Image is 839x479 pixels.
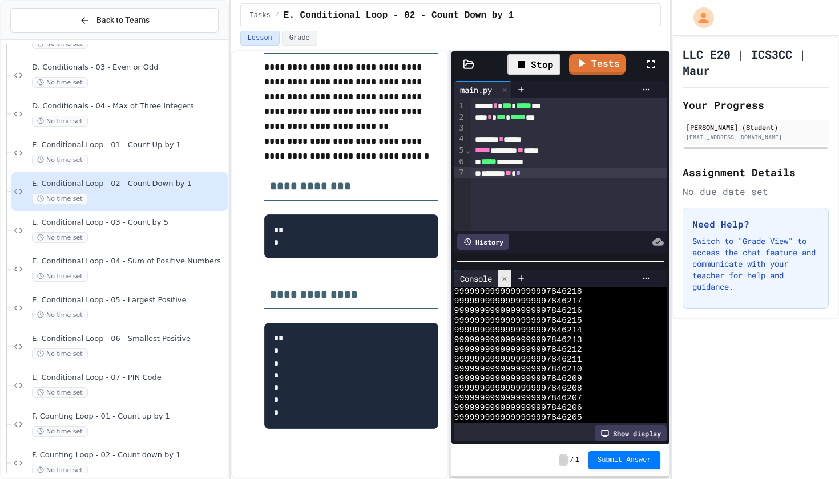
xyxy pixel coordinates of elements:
span: 9999999999999999997846212 [454,345,582,355]
span: E. Conditional Loop - 02 - Count Down by 1 [284,9,514,22]
span: No time set [32,348,88,359]
span: Submit Answer [598,456,651,465]
span: F. Counting Loop - 01 - Count up by 1 [32,412,225,421]
span: 9999999999999999997846206 [454,403,582,413]
span: No time set [32,465,88,476]
span: D. Conditionals - 03 - Even or Odd [32,63,225,72]
div: 6 [454,156,466,168]
span: No time set [32,193,88,204]
span: Tasks [250,11,271,20]
span: 9999999999999999997846209 [454,374,582,384]
h1: LLC E20 | ICS3CC | Maur [683,46,829,78]
span: E. Conditional Loop - 07 - PIN Code [32,373,225,383]
span: - [559,454,567,466]
span: E. Conditional Loop - 02 - Count Down by 1 [32,179,225,189]
div: History [457,234,509,250]
span: F. Counting Loop - 02 - Count down by 1 [32,450,225,460]
h2: Your Progress [683,97,829,113]
span: 9999999999999999997846208 [454,384,582,393]
span: 9999999999999999997846215 [454,316,582,326]
h2: Assignment Details [683,164,829,180]
span: / [570,456,574,465]
span: 9999999999999999997846211 [454,355,582,364]
span: 9999999999999999997846214 [454,326,582,335]
span: No time set [32,116,88,127]
button: Submit Answer [588,451,660,469]
span: No time set [32,426,88,437]
div: Console [454,270,512,287]
span: E. Conditional Loop - 06 - Smallest Positive [32,334,225,344]
span: D. Conditionals - 04 - Max of Three Integers [32,102,225,111]
a: Tests [569,54,626,75]
p: Switch to "Grade View" to access the chat feature and communicate with your teacher for help and ... [692,236,819,293]
span: No time set [32,232,88,243]
span: E. Conditional Loop - 03 - Count by 5 [32,218,225,228]
span: No time set [32,387,88,398]
span: 1 [575,456,579,465]
span: No time set [32,271,88,282]
div: 7 [454,167,466,178]
span: 9999999999999999997846216 [454,306,582,316]
div: 3 [454,123,466,133]
div: Console [454,273,498,285]
button: Lesson [240,31,280,46]
span: No time set [32,155,88,165]
span: 9999999999999999997846217 [454,297,582,306]
button: Grade [282,31,317,46]
div: Show display [595,425,667,441]
div: [EMAIL_ADDRESS][DOMAIN_NAME] [686,133,825,141]
span: 9999999999999999997846210 [454,364,582,374]
div: 1 [454,100,466,112]
span: Back to Teams [96,14,150,26]
div: Stop [507,54,560,75]
div: 4 [454,133,466,145]
span: 9999999999999999997846207 [454,393,582,403]
span: No time set [32,77,88,88]
div: 2 [454,112,466,123]
span: 9999999999999999997846205 [454,413,582,423]
div: My Account [681,5,717,31]
button: Back to Teams [10,8,219,33]
span: No time set [32,310,88,320]
div: main.py [454,84,498,96]
span: E. Conditional Loop - 05 - Largest Positive [32,295,225,305]
span: E. Conditional Loop - 01 - Count Up by 1 [32,140,225,150]
span: Fold line [466,145,471,155]
div: 5 [454,145,466,156]
h3: Need Help? [692,217,819,231]
div: No due date set [683,185,829,198]
span: E. Conditional Loop - 04 - Sum of Positive Numbers [32,257,225,266]
span: 9999999999999999997846213 [454,335,582,345]
span: / [275,11,279,20]
div: [PERSON_NAME] (Student) [686,122,825,132]
div: main.py [454,81,512,98]
span: 9999999999999999997846218 [454,287,582,297]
